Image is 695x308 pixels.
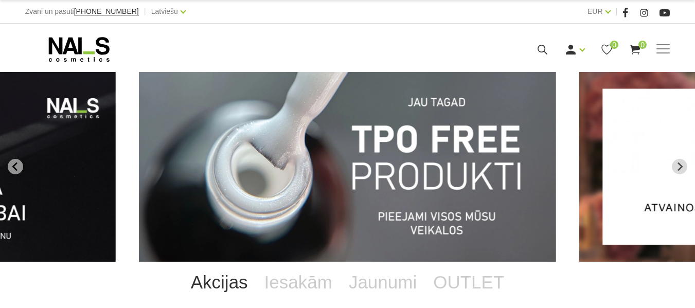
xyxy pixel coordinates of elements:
[256,262,341,303] a: Iesakām
[610,41,618,49] span: 0
[74,8,139,15] a: [PHONE_NUMBER]
[151,5,178,17] a: Latviešu
[629,43,641,56] a: 0
[638,41,647,49] span: 0
[341,262,425,303] a: Jaunumi
[144,5,146,18] span: |
[600,43,613,56] a: 0
[425,262,512,303] a: OUTLET
[74,7,139,15] span: [PHONE_NUMBER]
[8,159,23,174] button: Go to last slide
[183,262,256,303] a: Akcijas
[672,159,687,174] button: Next slide
[139,72,556,262] li: 1 of 13
[616,5,618,18] span: |
[25,5,139,18] div: Zvani un pasūti
[587,5,603,17] a: EUR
